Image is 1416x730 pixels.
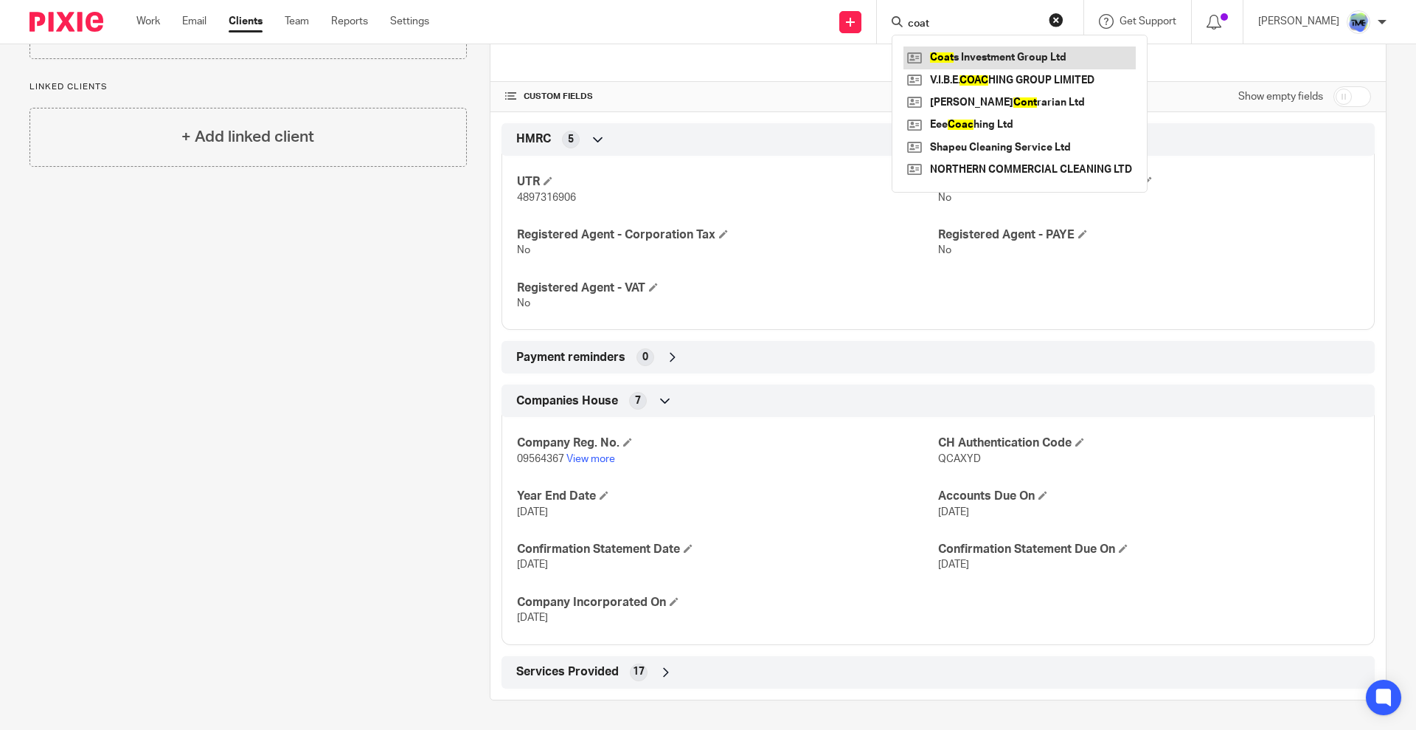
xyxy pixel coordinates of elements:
span: Services Provided [516,664,619,680]
h4: UTR [517,174,938,190]
h4: Company Incorporated On [517,595,938,610]
button: Clear [1049,13,1063,27]
img: FINAL%20LOGO%20FOR%20TME.png [1347,10,1370,34]
span: [DATE] [938,559,969,570]
span: No [517,298,530,309]
span: [DATE] [517,507,548,517]
h4: Year End Date [517,489,938,504]
a: Email [182,14,206,29]
span: QCAXYD [938,454,981,464]
span: 4897316906 [517,193,576,203]
span: No [938,193,951,203]
h4: Registered Agent - Self-assessment [938,174,1359,190]
h4: Registered Agent - PAYE [938,227,1359,243]
span: Companies House [516,393,618,409]
p: [PERSON_NAME] [1258,14,1339,29]
label: Show empty fields [1238,89,1323,104]
span: No [938,245,951,255]
h4: + Add linked client [181,125,314,148]
input: Search [906,18,1039,31]
h4: Confirmation Statement Due On [938,542,1359,557]
span: HMRC [516,131,551,147]
a: View more [566,454,615,464]
h4: Confirmation Statement Date [517,542,938,557]
h4: Company Reg. No. [517,435,938,451]
p: [GEOGRAPHIC_DATA] [938,40,1371,55]
span: Payment reminders [516,350,625,365]
span: 5 [568,132,574,147]
span: 17 [633,664,645,679]
a: Reports [331,14,368,29]
a: Clients [229,14,263,29]
span: 0 [642,350,648,365]
span: 7 [635,393,641,408]
h4: CUSTOM FIELDS [505,91,938,103]
h4: Registered Agent - Corporation Tax [517,227,938,243]
h4: CH Authentication Code [938,435,1359,451]
h4: Registered Agent - VAT [517,280,938,296]
a: Settings [390,14,429,29]
span: No [517,245,530,255]
span: 09564367 [517,454,564,464]
img: Pixie [29,12,103,32]
span: [DATE] [517,559,548,570]
h4: Accounts Due On [938,489,1359,504]
span: [DATE] [938,507,969,517]
p: Linked clients [29,81,467,93]
a: Work [136,14,160,29]
span: Get Support [1120,16,1176,27]
span: [DATE] [517,613,548,623]
a: Team [285,14,309,29]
